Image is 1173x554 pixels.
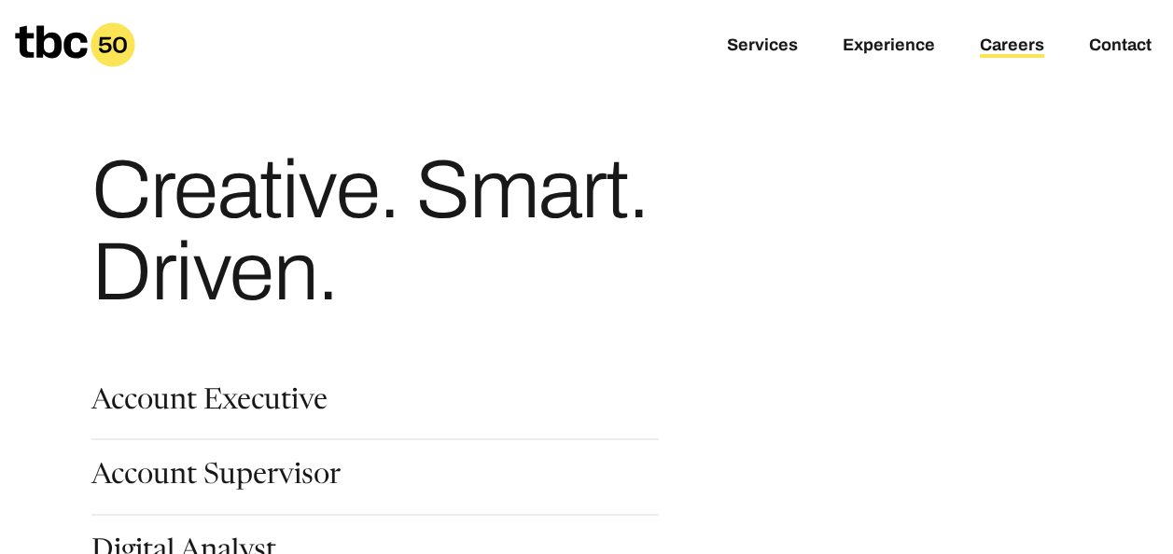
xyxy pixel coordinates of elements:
[727,35,798,58] a: Services
[91,388,328,420] a: Account Executive
[980,35,1044,58] a: Careers
[91,463,341,494] a: Account Supervisor
[843,35,935,58] a: Experience
[1089,35,1152,58] a: Contact
[91,149,808,313] h1: Creative. Smart. Driven.
[15,22,135,67] a: Homepage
